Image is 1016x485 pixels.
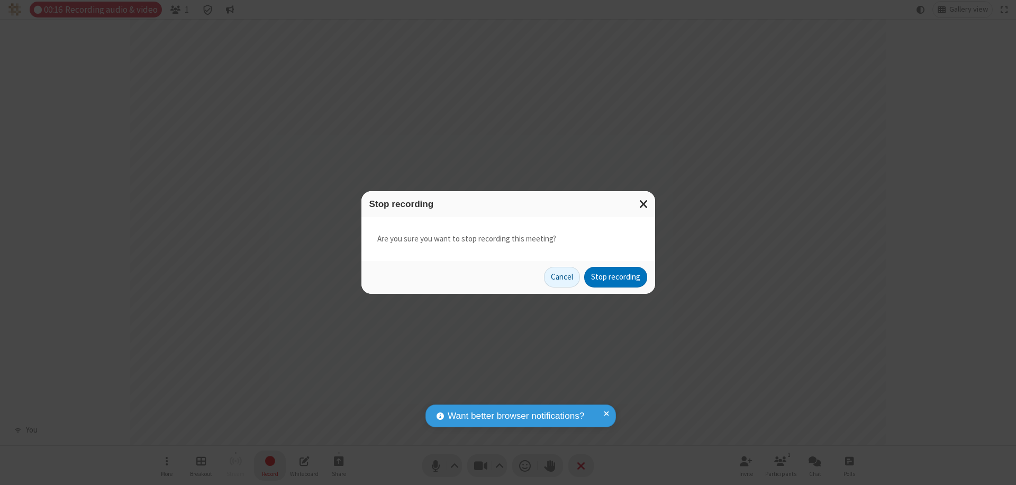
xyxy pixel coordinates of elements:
button: Close modal [633,191,655,217]
button: Stop recording [584,267,647,288]
span: Want better browser notifications? [448,409,584,423]
div: Are you sure you want to stop recording this meeting? [361,217,655,261]
button: Cancel [544,267,580,288]
h3: Stop recording [369,199,647,209]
